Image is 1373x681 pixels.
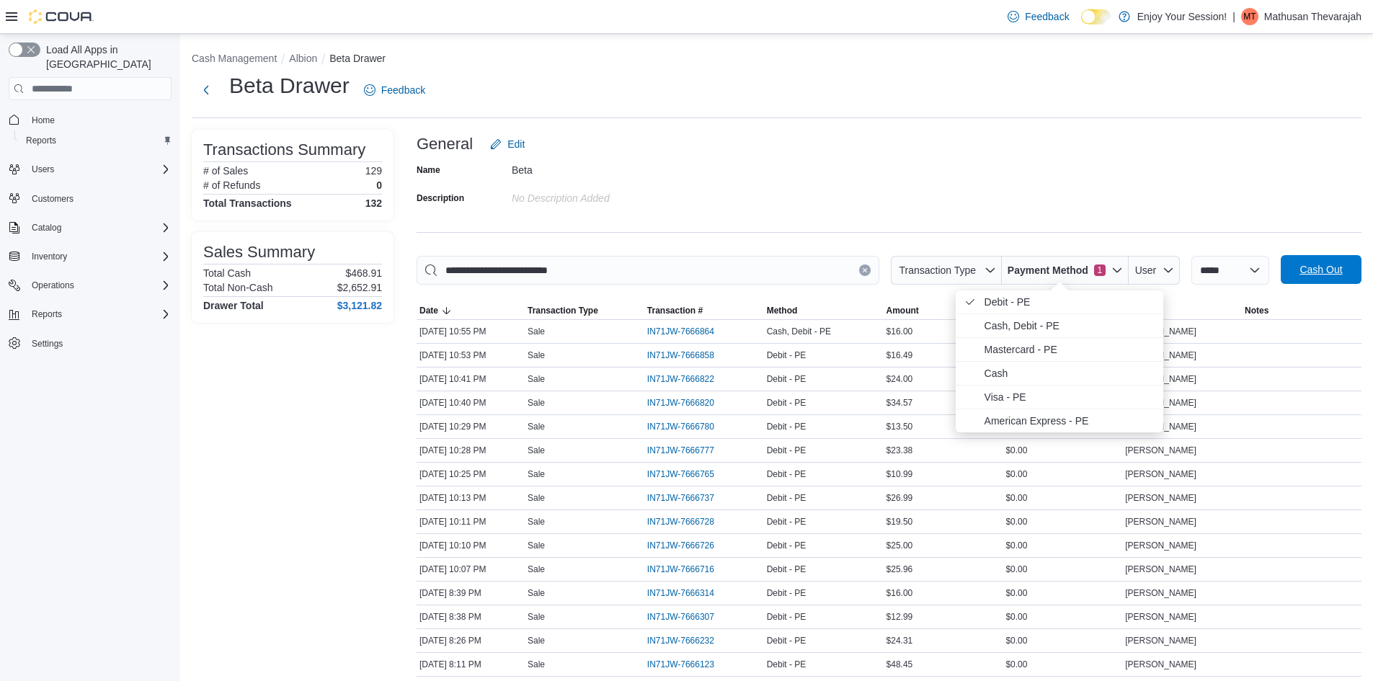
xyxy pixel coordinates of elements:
[203,179,260,191] h6: # of Refunds
[26,219,67,236] button: Catalog
[26,306,172,323] span: Reports
[26,248,73,265] button: Inventory
[417,323,525,340] div: [DATE] 10:55 PM
[525,302,644,319] button: Transaction Type
[647,466,729,483] button: IN71JW-7666765
[767,635,807,646] span: Debit - PE
[647,397,714,409] span: IN71JW-7666820
[887,540,913,551] span: $25.00
[1003,561,1122,578] div: $0.00
[1003,537,1122,554] div: $0.00
[1241,8,1258,25] div: Mathusan Thevarajah
[647,656,729,673] button: IN71JW-7666123
[1003,584,1122,602] div: $0.00
[203,165,248,177] h6: # of Sales
[417,632,525,649] div: [DATE] 8:26 PM
[528,492,545,504] p: Sale
[26,335,68,352] a: Settings
[484,130,530,159] button: Edit
[887,635,913,646] span: $24.31
[1125,635,1196,646] span: [PERSON_NAME]
[887,564,913,575] span: $25.96
[32,222,61,233] span: Catalog
[1135,264,1157,276] span: User
[3,159,177,179] button: Users
[767,564,807,575] span: Debit - PE
[1232,8,1235,25] p: |
[956,386,1163,409] li: Visa - PE
[337,300,382,311] h4: $3,121.82
[3,109,177,130] button: Home
[956,338,1163,362] li: Mastercard - PE
[647,561,729,578] button: IN71JW-7666716
[764,302,884,319] button: Method
[203,300,264,311] h4: Drawer Total
[528,516,545,528] p: Sale
[26,190,172,208] span: Customers
[1125,468,1196,480] span: [PERSON_NAME]
[528,540,545,551] p: Sale
[887,397,913,409] span: $34.57
[1281,255,1361,284] button: Cash Out
[1003,489,1122,507] div: $0.00
[20,132,172,149] span: Reports
[1003,513,1122,530] div: $0.00
[528,397,545,409] p: Sale
[26,248,172,265] span: Inventory
[1002,256,1129,285] button: Payment Method1 active filters
[417,466,525,483] div: [DATE] 10:25 PM
[647,305,703,316] span: Transaction #
[767,445,807,456] span: Debit - PE
[1129,256,1180,285] button: User
[887,326,913,337] span: $16.00
[1003,632,1122,649] div: $0.00
[528,635,545,646] p: Sale
[1242,302,1361,319] button: Notes
[417,513,525,530] div: [DATE] 10:11 PM
[528,326,545,337] p: Sale
[358,76,431,104] a: Feedback
[192,53,277,64] button: Cash Management
[647,370,729,388] button: IN71JW-7666822
[365,165,382,177] p: 129
[192,76,221,104] button: Next
[647,418,729,435] button: IN71JW-7666780
[417,537,525,554] div: [DATE] 10:10 PM
[507,137,525,151] span: Edit
[1025,9,1069,24] span: Feedback
[1125,564,1196,575] span: [PERSON_NAME]
[528,564,545,575] p: Sale
[32,164,54,175] span: Users
[3,246,177,267] button: Inventory
[859,264,871,276] button: Clear input
[417,608,525,626] div: [DATE] 8:38 PM
[528,468,545,480] p: Sale
[417,164,440,176] label: Name
[887,468,913,480] span: $10.99
[767,540,807,551] span: Debit - PE
[1299,262,1342,277] span: Cash Out
[767,516,807,528] span: Debit - PE
[647,489,729,507] button: IN71JW-7666737
[528,421,545,432] p: Sale
[3,188,177,209] button: Customers
[647,347,729,364] button: IN71JW-7666858
[26,135,56,146] span: Reports
[1003,466,1122,483] div: $0.00
[956,290,1163,314] li: Debit - PE
[26,277,172,294] span: Operations
[528,373,545,385] p: Sale
[417,442,525,459] div: [DATE] 10:28 PM
[1125,445,1196,456] span: [PERSON_NAME]
[647,516,714,528] span: IN71JW-7666728
[203,244,315,261] h3: Sales Summary
[1122,302,1242,319] button: User
[26,190,79,208] a: Customers
[767,421,807,432] span: Debit - PE
[40,43,172,71] span: Load All Apps in [GEOGRAPHIC_DATA]
[1245,305,1268,316] span: Notes
[647,445,714,456] span: IN71JW-7666777
[512,187,705,204] div: No Description added
[647,326,714,337] span: IN71JW-7666864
